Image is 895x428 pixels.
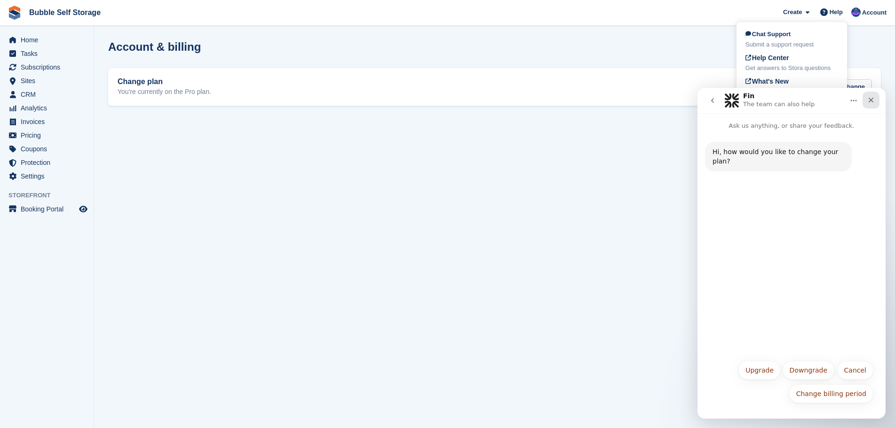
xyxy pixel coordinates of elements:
[5,101,89,115] a: menu
[745,63,838,73] div: Get answers to Stora questions
[5,202,89,216] a: menu
[862,8,887,17] span: Account
[5,170,89,183] a: menu
[78,203,89,215] a: Preview store
[697,88,886,419] iframe: Intercom live chat
[5,88,89,101] a: menu
[5,129,89,142] a: menu
[745,77,838,96] a: What's New Learn about changes to Stora
[783,8,802,17] span: Create
[118,88,211,96] p: You're currently on the Pro plan.
[108,68,881,106] a: Change plan You're currently on the Pro plan. Change
[5,156,89,169] a: menu
[8,6,22,20] img: stora-icon-8386f47178a22dfd0bd8f6a31ec36ba5ce8667c1dd55bd0f319d3a0aa187defe.svg
[830,8,843,17] span: Help
[21,129,77,142] span: Pricing
[21,101,77,115] span: Analytics
[21,88,77,101] span: CRM
[21,202,77,216] span: Booking Portal
[745,78,789,85] span: What's New
[5,61,89,74] a: menu
[21,47,77,60] span: Tasks
[21,61,77,74] span: Subscriptions
[836,79,871,95] div: Change
[21,156,77,169] span: Protection
[21,142,77,156] span: Coupons
[8,191,94,200] span: Storefront
[21,33,77,47] span: Home
[21,170,77,183] span: Settings
[5,74,89,87] a: menu
[118,78,211,86] h2: Change plan
[25,5,104,20] a: Bubble Self Storage
[5,33,89,47] a: menu
[745,87,838,96] div: Learn about changes to Stora
[745,31,791,38] span: Chat Support
[745,53,838,73] a: Help Center Get answers to Stora questions
[851,8,861,17] img: Stuart Jackson
[5,47,89,60] a: menu
[21,115,77,128] span: Invoices
[5,142,89,156] a: menu
[21,74,77,87] span: Sites
[5,115,89,128] a: menu
[108,40,201,53] h1: Account & billing
[745,54,789,62] span: Help Center
[745,40,838,49] div: Submit a support request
